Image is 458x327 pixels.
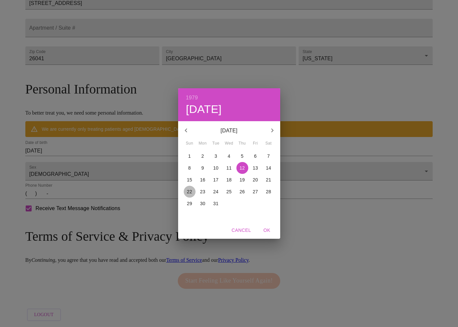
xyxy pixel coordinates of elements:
[200,200,205,207] p: 30
[210,162,222,174] button: 10
[188,153,191,159] p: 1
[259,226,275,234] span: OK
[197,150,209,162] button: 2
[184,140,196,147] span: Sun
[236,186,248,198] button: 26
[213,188,219,195] p: 24
[213,177,219,183] p: 17
[188,165,191,171] p: 8
[253,165,258,171] p: 13
[250,150,261,162] button: 6
[187,177,192,183] p: 15
[240,188,245,195] p: 26
[263,174,275,186] button: 21
[263,150,275,162] button: 7
[266,177,271,183] p: 21
[227,165,232,171] p: 11
[210,198,222,209] button: 31
[213,200,219,207] p: 31
[215,153,217,159] p: 3
[197,174,209,186] button: 16
[236,162,248,174] button: 12
[197,162,209,174] button: 9
[184,150,196,162] button: 1
[200,188,205,195] p: 23
[263,140,275,147] span: Sat
[263,162,275,174] button: 14
[184,174,196,186] button: 15
[223,162,235,174] button: 11
[240,177,245,183] p: 19
[186,102,222,116] button: [DATE]
[266,165,271,171] p: 14
[194,127,264,135] p: [DATE]
[231,226,251,234] span: Cancel
[254,153,257,159] p: 6
[210,174,222,186] button: 17
[223,150,235,162] button: 4
[267,153,270,159] p: 7
[223,174,235,186] button: 18
[210,140,222,147] span: Tue
[223,186,235,198] button: 25
[186,93,198,102] button: 1979
[241,153,244,159] p: 5
[250,186,261,198] button: 27
[256,224,278,236] button: OK
[229,224,254,236] button: Cancel
[200,177,205,183] p: 16
[184,162,196,174] button: 8
[250,140,261,147] span: Fri
[250,162,261,174] button: 13
[187,200,192,207] p: 29
[213,165,219,171] p: 10
[227,177,232,183] p: 18
[253,177,258,183] p: 20
[197,186,209,198] button: 23
[202,153,204,159] p: 2
[202,165,204,171] p: 9
[236,140,248,147] span: Thu
[210,150,222,162] button: 3
[227,188,232,195] p: 25
[228,153,230,159] p: 4
[250,174,261,186] button: 20
[240,165,245,171] p: 12
[197,198,209,209] button: 30
[197,140,209,147] span: Mon
[187,188,192,195] p: 22
[236,150,248,162] button: 5
[266,188,271,195] p: 28
[223,140,235,147] span: Wed
[210,186,222,198] button: 24
[184,198,196,209] button: 29
[263,186,275,198] button: 28
[184,186,196,198] button: 22
[236,174,248,186] button: 19
[253,188,258,195] p: 27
